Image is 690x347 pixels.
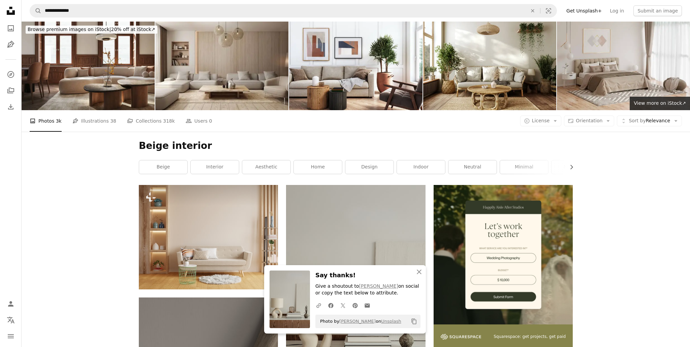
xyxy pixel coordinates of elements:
[564,116,614,126] button: Orientation
[127,110,175,132] a: Collections 318k
[289,22,422,110] img: Modern living room interior - 3d render
[22,22,161,38] a: Browse premium images on iStock|20% off at iStock↗
[30,4,557,18] form: Find visuals sitewide
[110,117,116,125] span: 38
[4,68,18,81] a: Explore
[525,4,540,17] button: Clear
[562,5,606,16] a: Get Unsplash+
[359,283,398,289] a: [PERSON_NAME]
[557,22,690,110] img: Cozy bedroom in warm colors with painting, a nightstand, a pouf, and a plaid
[4,84,18,97] a: Collections
[552,160,600,174] a: minimalist
[633,5,682,16] button: Submit an image
[186,110,212,132] a: Users 0
[606,5,628,16] a: Log in
[540,4,557,17] button: Visual search
[325,298,337,312] a: Share on Facebook
[191,160,239,174] a: interior
[434,185,573,324] img: file-1747939393036-2c53a76c450aimage
[448,160,497,174] a: neutral
[315,283,420,296] p: Give a shoutout to on social or copy the text below to attribute.
[629,118,670,124] span: Relevance
[617,116,682,126] button: Sort byRelevance
[163,117,175,125] span: 318k
[139,140,573,152] h1: Beige interior
[381,319,401,324] a: Unsplash
[349,298,361,312] a: Share on Pinterest
[565,160,573,174] button: scroll list to the right
[361,298,373,312] a: Share over email
[72,110,116,132] a: Illustrations 38
[4,100,18,114] a: Download History
[28,27,111,32] span: Browse premium images on iStock |
[315,271,420,280] h3: Say thanks!
[317,316,401,327] span: Photo by on
[408,316,420,327] button: Copy to clipboard
[4,297,18,311] a: Log in / Sign up
[337,298,349,312] a: Share on Twitter
[634,100,686,106] span: View more on iStock ↗
[4,329,18,343] button: Menu
[500,160,548,174] a: minimal
[294,160,342,174] a: home
[139,160,187,174] a: beige
[345,160,394,174] a: design
[532,118,550,123] span: License
[423,22,556,110] img: Boho-Inspired Modern Scandinavian Interior With Wicker Furniture and Green Plants
[441,334,481,340] img: file-1747939142011-51e5cc87e3c9
[576,118,602,123] span: Orientation
[139,185,278,289] img: Mockup living room interior with sofa on empty cream color wall background.3D rendering
[209,117,212,125] span: 0
[4,38,18,51] a: Illustrations
[28,27,155,32] span: 20% off at iStock ↗
[630,97,690,110] a: View more on iStock↗
[139,234,278,240] a: Mockup living room interior with sofa on empty cream color wall background.3D rendering
[30,4,41,17] button: Search Unsplash
[397,160,445,174] a: indoor
[242,160,290,174] a: aesthetic
[4,313,18,327] button: Language
[494,334,566,340] span: Squarespace: get projects, get paid
[4,22,18,35] a: Photos
[22,22,155,110] img: Modern elegant living room - interior design - 3d render
[155,22,288,110] img: Living room designed in Japandi style.
[520,116,562,126] button: License
[339,319,376,324] a: [PERSON_NAME]
[629,118,646,123] span: Sort by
